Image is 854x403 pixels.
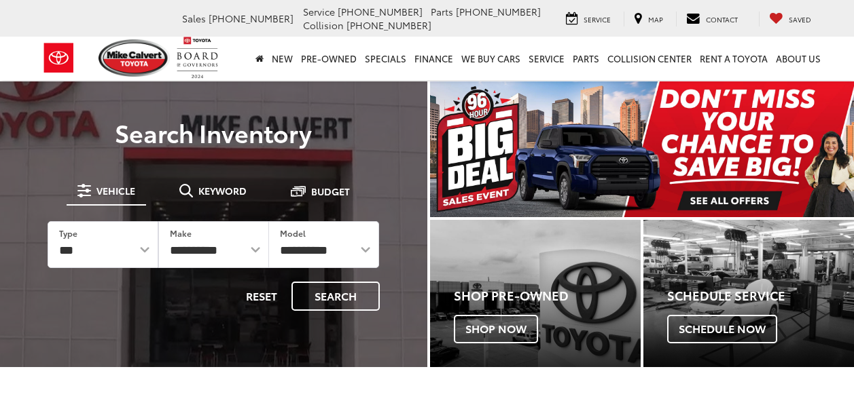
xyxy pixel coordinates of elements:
[303,18,344,32] span: Collision
[603,37,696,80] a: Collision Center
[99,39,171,77] img: Mike Calvert Toyota
[556,12,621,26] a: Service
[569,37,603,80] a: Parts
[251,37,268,80] a: Home
[198,186,247,195] span: Keyword
[291,282,380,311] button: Search
[410,37,457,80] a: Finance
[643,220,854,367] div: Toyota
[33,36,84,80] img: Toyota
[338,5,423,18] span: [PHONE_NUMBER]
[584,14,611,24] span: Service
[430,220,641,367] div: Toyota
[431,5,453,18] span: Parts
[706,14,738,24] span: Contact
[696,37,772,80] a: Rent a Toyota
[297,37,361,80] a: Pre-Owned
[454,315,538,343] span: Shop Now
[624,12,673,26] a: Map
[643,220,854,367] a: Schedule Service Schedule Now
[182,12,206,25] span: Sales
[759,12,821,26] a: My Saved Vehicles
[96,186,135,195] span: Vehicle
[268,37,297,80] a: New
[29,119,399,146] h3: Search Inventory
[361,37,410,80] a: Specials
[346,18,431,32] span: [PHONE_NUMBER]
[430,220,641,367] a: Shop Pre-Owned Shop Now
[676,12,748,26] a: Contact
[234,282,289,311] button: Reset
[457,37,524,80] a: WE BUY CARS
[280,227,306,239] label: Model
[311,187,350,196] span: Budget
[456,5,541,18] span: [PHONE_NUMBER]
[667,289,854,303] h4: Schedule Service
[454,289,641,303] h4: Shop Pre-Owned
[59,227,77,239] label: Type
[524,37,569,80] a: Service
[648,14,663,24] span: Map
[209,12,293,25] span: [PHONE_NUMBER]
[772,37,825,80] a: About Us
[170,227,192,239] label: Make
[303,5,335,18] span: Service
[789,14,811,24] span: Saved
[667,315,777,343] span: Schedule Now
